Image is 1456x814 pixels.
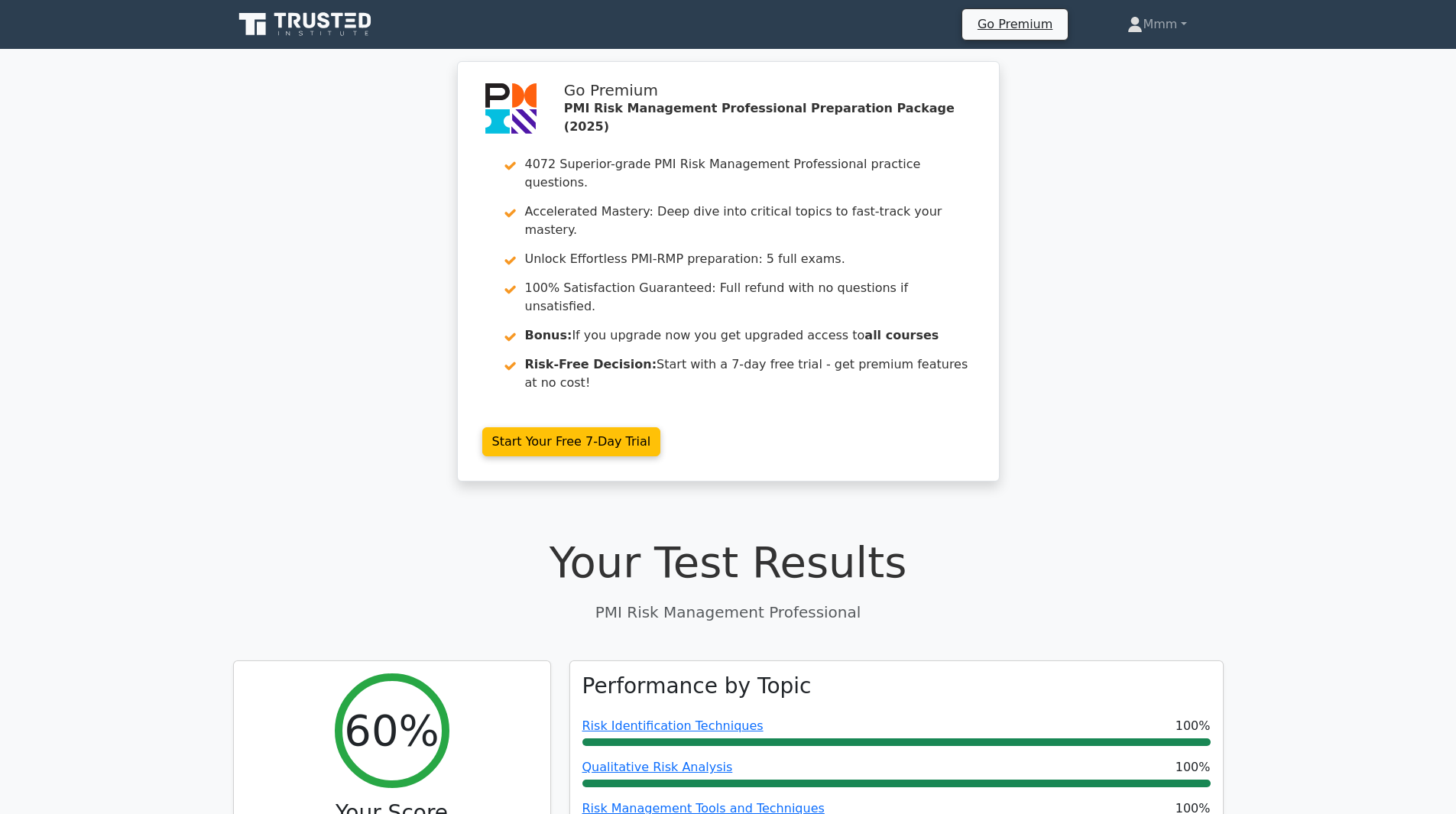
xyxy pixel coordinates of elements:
[233,537,1224,588] h1: Your Test Results
[968,14,1062,34] a: Go Premium
[582,760,733,774] a: Qualitative Risk Analysis
[233,601,1224,624] p: PMI Risk Management Professional
[482,427,661,456] a: Start Your Free 7-Day Trial
[1091,9,1223,40] a: Mmm
[344,705,439,756] h2: 60%
[582,718,764,733] a: Risk Identification Techniques
[1176,717,1211,735] span: 100%
[582,673,812,699] h3: Performance by Topic
[1176,758,1211,777] span: 100%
